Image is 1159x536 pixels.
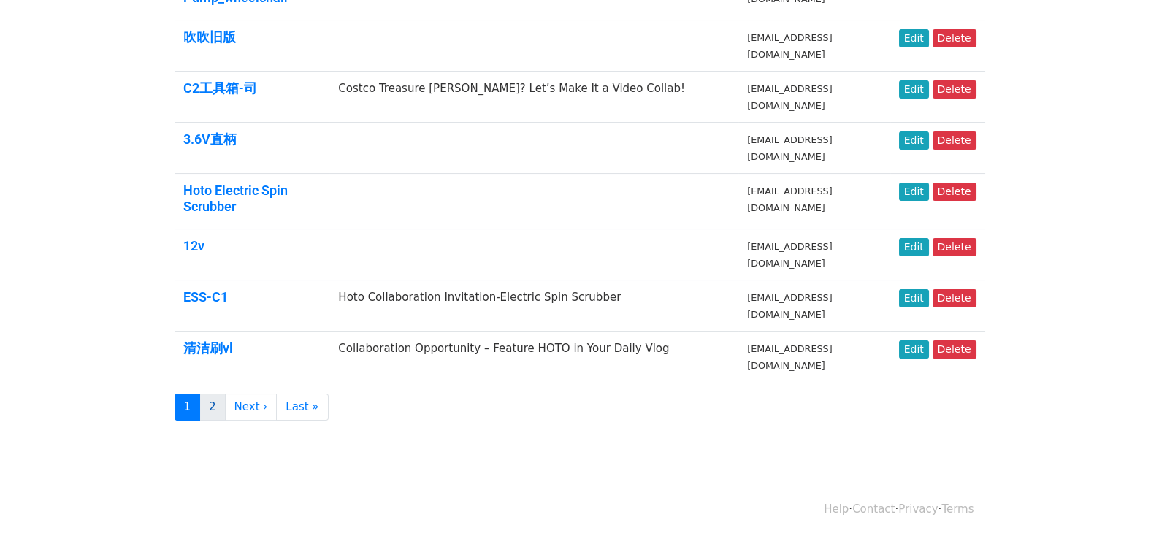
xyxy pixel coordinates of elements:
[899,183,929,201] a: Edit
[183,131,237,147] a: 3.6V直柄
[183,340,233,356] a: 清洁刷vl
[933,80,976,99] a: Delete
[747,83,832,111] small: [EMAIL_ADDRESS][DOMAIN_NAME]
[199,394,226,421] a: 2
[329,72,738,123] td: Costco Treasure [PERSON_NAME]? Let’s Make It a Video Collab!
[933,340,976,359] a: Delete
[898,502,938,516] a: Privacy
[225,394,278,421] a: Next ›
[747,32,832,60] small: [EMAIL_ADDRESS][DOMAIN_NAME]
[824,502,849,516] a: Help
[933,289,976,307] a: Delete
[933,238,976,256] a: Delete
[899,80,929,99] a: Edit
[276,394,328,421] a: Last »
[329,280,738,332] td: Hoto Collaboration Invitation-Electric Spin Scrubber
[747,134,832,162] small: [EMAIL_ADDRESS][DOMAIN_NAME]
[933,131,976,150] a: Delete
[899,289,929,307] a: Edit
[933,29,976,47] a: Delete
[183,80,257,96] a: C2工具箱-司
[329,332,738,383] td: Collaboration Opportunity – Feature HOTO in Your Daily Vlog
[852,502,895,516] a: Contact
[747,241,832,269] small: [EMAIL_ADDRESS][DOMAIN_NAME]
[747,343,832,371] small: [EMAIL_ADDRESS][DOMAIN_NAME]
[183,29,236,45] a: 吹吹旧版
[183,289,228,305] a: ESS-C1
[175,394,201,421] a: 1
[183,238,204,253] a: 12v
[933,183,976,201] a: Delete
[747,185,832,213] small: [EMAIL_ADDRESS][DOMAIN_NAME]
[899,340,929,359] a: Edit
[899,238,929,256] a: Edit
[183,183,288,214] a: Hoto Electric Spin Scrubber
[747,292,832,320] small: [EMAIL_ADDRESS][DOMAIN_NAME]
[899,29,929,47] a: Edit
[1086,466,1159,536] iframe: Chat Widget
[899,131,929,150] a: Edit
[941,502,974,516] a: Terms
